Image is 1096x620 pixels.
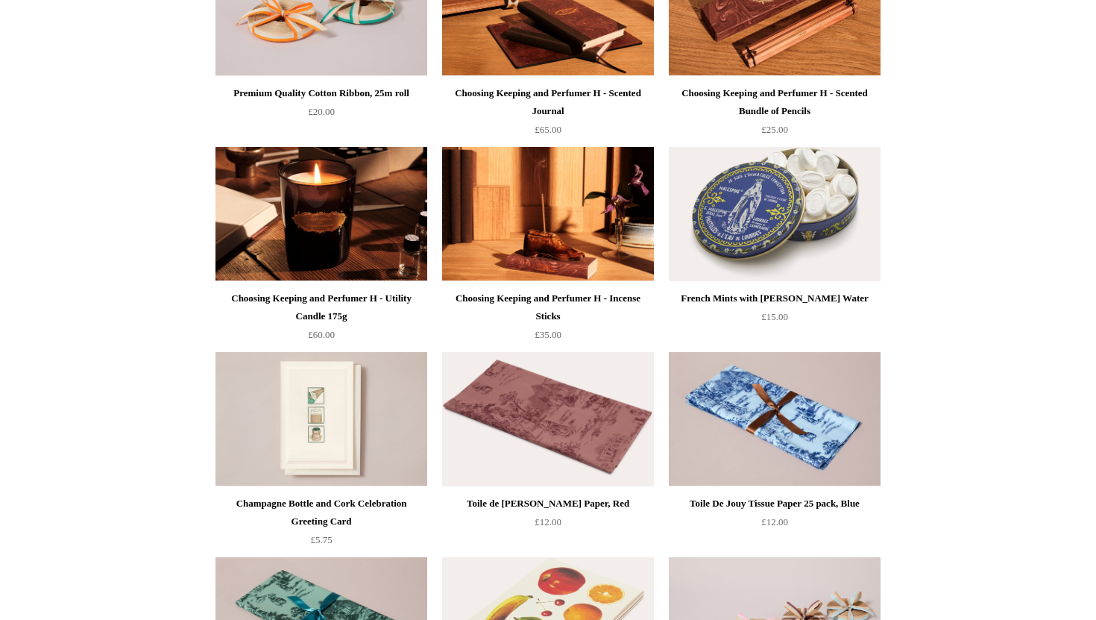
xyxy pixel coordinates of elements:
a: French Mints with Lourdes Water French Mints with Lourdes Water [669,147,881,281]
a: Toile de [PERSON_NAME] Paper, Red £12.00 [442,495,654,556]
a: Champagne Bottle and Cork Celebration Greeting Card £5.75 [215,495,427,556]
div: French Mints with [PERSON_NAME] Water [673,289,877,307]
div: Toile de [PERSON_NAME] Paper, Red [446,495,650,513]
span: £60.00 [308,329,335,340]
span: £15.00 [761,311,788,322]
a: Choosing Keeping and Perfumer H - Scented Journal £65.00 [442,84,654,145]
span: £65.00 [535,124,561,135]
div: Choosing Keeping and Perfumer H - Utility Candle 175g [219,289,423,325]
span: £12.00 [761,516,788,527]
img: Toile de Jouy Tissue Paper, Red [442,352,654,486]
img: Choosing Keeping and Perfumer H - Incense Sticks [442,147,654,281]
span: £25.00 [761,124,788,135]
a: Choosing Keeping and Perfumer H - Incense Sticks Choosing Keeping and Perfumer H - Incense Sticks [442,147,654,281]
a: Toile De Jouy Tissue Paper 25 pack, Blue £12.00 [669,495,881,556]
a: Choosing Keeping and Perfumer H - Utility Candle 175g £60.00 [215,289,427,351]
img: Toile De Jouy Tissue Paper 25 pack, Blue [669,352,881,486]
a: Champagne Bottle and Cork Celebration Greeting Card Champagne Bottle and Cork Celebration Greetin... [215,352,427,486]
a: Toile De Jouy Tissue Paper 25 pack, Blue Toile De Jouy Tissue Paper 25 pack, Blue [669,352,881,486]
a: Toile de Jouy Tissue Paper, Red Toile de Jouy Tissue Paper, Red [442,352,654,486]
img: Champagne Bottle and Cork Celebration Greeting Card [215,352,427,486]
img: Choosing Keeping and Perfumer H - Utility Candle 175g [215,147,427,281]
a: Choosing Keeping and Perfumer H - Incense Sticks £35.00 [442,289,654,351]
div: Toile De Jouy Tissue Paper 25 pack, Blue [673,495,877,513]
div: Champagne Bottle and Cork Celebration Greeting Card [219,495,423,530]
span: £12.00 [535,516,561,527]
div: Premium Quality Cotton Ribbon, 25m roll [219,84,423,102]
span: £5.75 [310,534,332,545]
a: Choosing Keeping and Perfumer H - Scented Bundle of Pencils £25.00 [669,84,881,145]
div: Choosing Keeping and Perfumer H - Scented Journal [446,84,650,120]
a: French Mints with [PERSON_NAME] Water £15.00 [669,289,881,351]
a: Choosing Keeping and Perfumer H - Utility Candle 175g Choosing Keeping and Perfumer H - Utility C... [215,147,427,281]
span: £20.00 [308,106,335,117]
a: Premium Quality Cotton Ribbon, 25m roll £20.00 [215,84,427,145]
div: Choosing Keeping and Perfumer H - Scented Bundle of Pencils [673,84,877,120]
img: French Mints with Lourdes Water [669,147,881,281]
div: Choosing Keeping and Perfumer H - Incense Sticks [446,289,650,325]
span: £35.00 [535,329,561,340]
